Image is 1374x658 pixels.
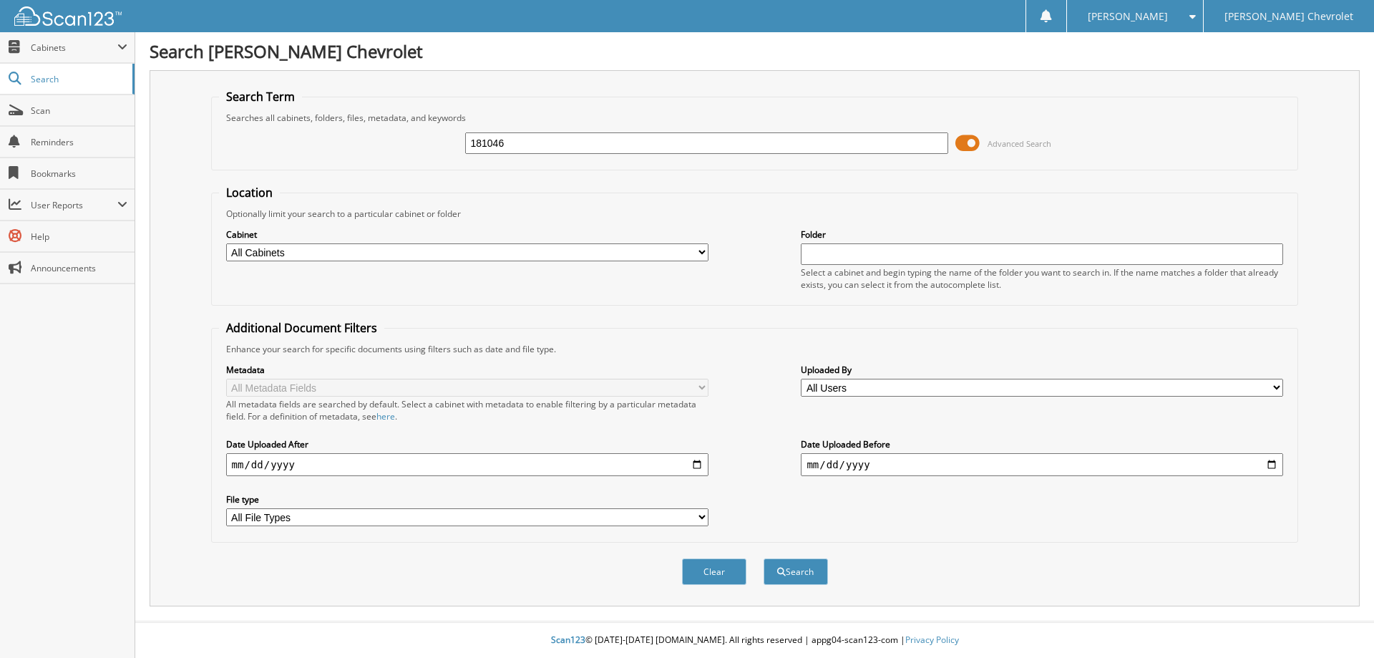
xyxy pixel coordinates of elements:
span: Announcements [31,262,127,274]
span: [PERSON_NAME] [1088,12,1168,21]
label: Cabinet [226,228,708,241]
label: Metadata [226,364,708,376]
span: [PERSON_NAME] Chevrolet [1224,12,1353,21]
legend: Additional Document Filters [219,320,384,336]
span: Search [31,73,125,85]
div: All metadata fields are searched by default. Select a cabinet with metadata to enable filtering b... [226,398,708,422]
button: Search [764,558,828,585]
div: Searches all cabinets, folders, files, metadata, and keywords [219,112,1291,124]
h1: Search [PERSON_NAME] Chevrolet [150,39,1360,63]
span: Scan [31,105,127,117]
div: Enhance your search for specific documents using filters such as date and file type. [219,343,1291,355]
input: end [801,453,1283,476]
span: Scan123 [551,634,585,646]
label: Folder [801,228,1283,241]
label: File type [226,493,708,505]
span: Help [31,231,127,243]
span: Bookmarks [31,168,127,180]
legend: Location [219,185,280,200]
input: start [226,453,708,476]
div: Optionally limit your search to a particular cabinet or folder [219,208,1291,220]
span: User Reports [31,199,117,211]
label: Date Uploaded Before [801,438,1283,450]
a: here [376,410,395,422]
label: Date Uploaded After [226,438,708,450]
label: Uploaded By [801,364,1283,376]
button: Clear [682,558,746,585]
a: Privacy Policy [905,634,959,646]
span: Reminders [31,136,127,148]
div: © [DATE]-[DATE] [DOMAIN_NAME]. All rights reserved | appg04-scan123-com | [135,623,1374,658]
iframe: Chat Widget [1302,589,1374,658]
img: scan123-logo-white.svg [14,6,122,26]
div: Select a cabinet and begin typing the name of the folder you want to search in. If the name match... [801,266,1283,291]
span: Cabinets [31,42,117,54]
legend: Search Term [219,89,302,105]
span: Advanced Search [988,138,1051,149]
